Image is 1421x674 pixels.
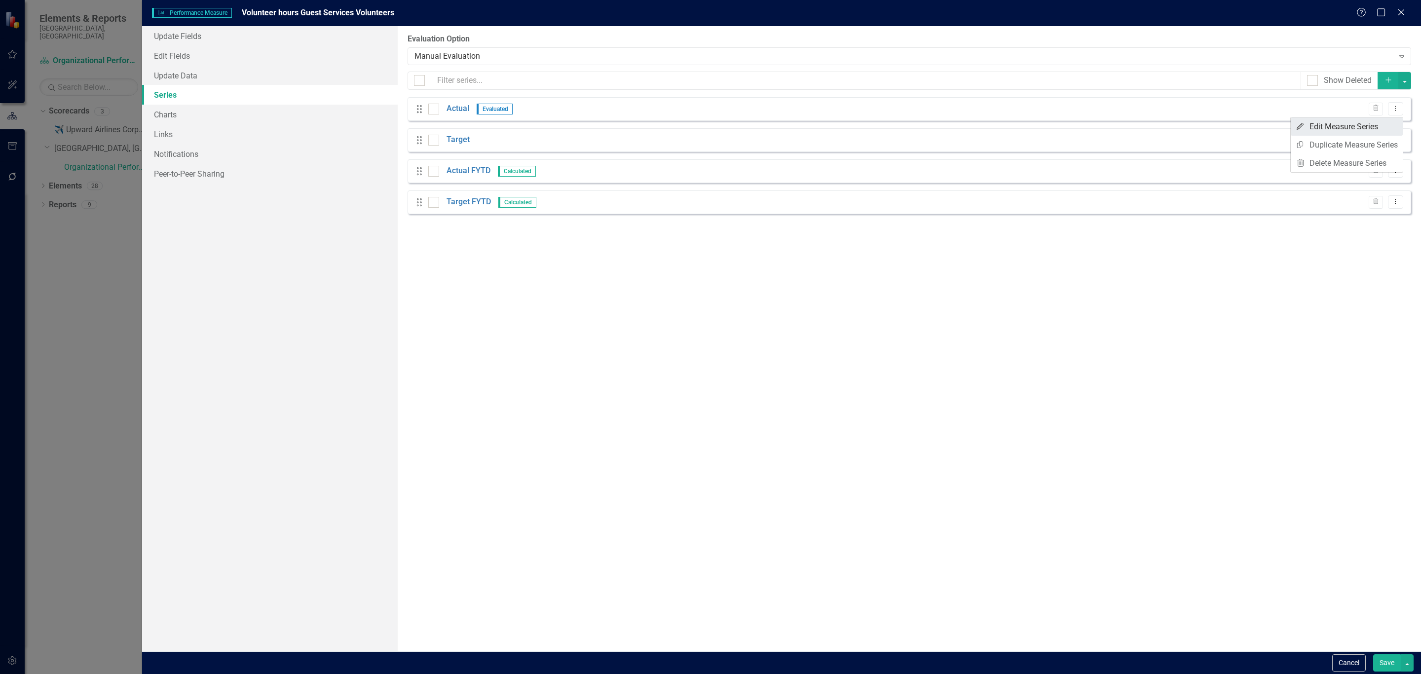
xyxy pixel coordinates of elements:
input: Filter series... [431,72,1301,90]
a: Delete Measure Series [1291,154,1403,172]
span: Performance Measure [152,8,232,18]
div: Show Deleted [1324,75,1372,86]
a: Duplicate Measure Series [1291,136,1403,154]
a: Target FYTD [447,196,491,208]
a: Edit Fields [142,46,398,66]
label: Evaluation Option [408,34,1411,45]
button: Cancel [1332,654,1366,672]
a: Target [447,134,470,146]
span: Volunteer hours Guest Services Volunteers [242,8,394,17]
a: Charts [142,105,398,124]
a: Links [142,124,398,144]
a: Edit Measure Series [1291,117,1403,136]
span: Calculated [498,197,536,208]
span: Calculated [498,166,536,177]
span: Evaluated [477,104,513,114]
div: Manual Evaluation [414,50,1393,62]
a: Actual [447,103,469,114]
a: Actual FYTD [447,165,490,177]
a: Notifications [142,144,398,164]
a: Update Data [142,66,398,85]
a: Peer-to-Peer Sharing [142,164,398,184]
a: Update Fields [142,26,398,46]
button: Save [1373,654,1401,672]
a: Series [142,85,398,105]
